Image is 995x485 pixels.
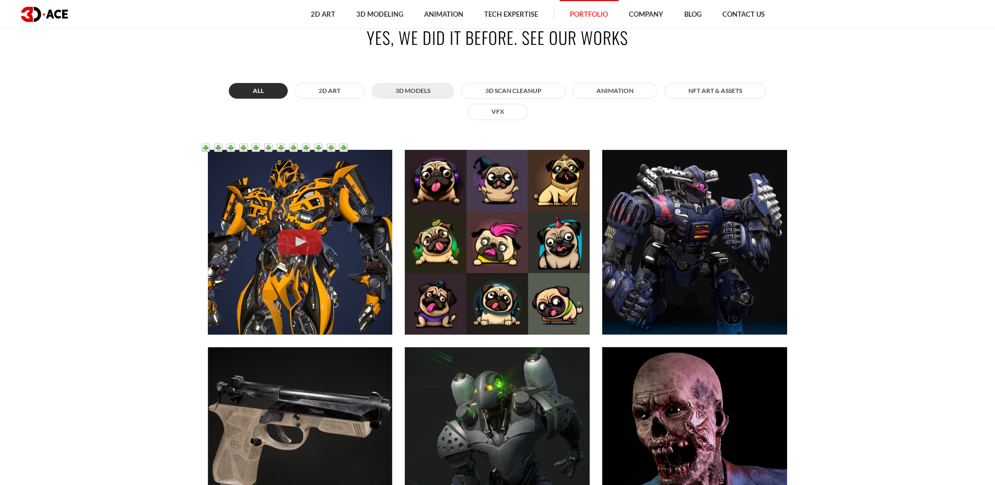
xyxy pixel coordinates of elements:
a: Получи прямую ссылку [252,144,264,156]
a: Получи прямую ссылку [277,144,289,156]
button: 3D MODELS [371,83,454,99]
a: Получи прямую ссылку [302,144,314,156]
img: logo dark [21,7,68,22]
a: Получи прямую ссылку [239,144,252,156]
button: ANIMATION [572,83,658,99]
button: All [229,83,288,99]
a: Bumblebee Bumblebee [202,144,399,341]
a: Guardian [596,144,793,341]
a: Получи прямую ссылку [340,144,352,156]
a: Получи прямую ссылку [327,144,340,156]
button: NFT art & assets [664,83,766,99]
a: Получи прямую ссылку [202,144,214,156]
a: Получи прямую ссылку [227,144,239,156]
button: 2D ART [295,83,365,99]
a: Получи прямую ссылку [214,144,227,156]
h2: Yes, we did it before. See our works [208,26,788,49]
a: Получи прямую ссылку [289,144,302,156]
button: VFX [467,104,528,120]
button: 3D Scan Cleanup [461,83,566,99]
a: Получи прямую ссылку [314,144,327,156]
a: Получи прямую ссылку [264,144,277,156]
a: Pugs 2D NFT Collection [399,144,596,341]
